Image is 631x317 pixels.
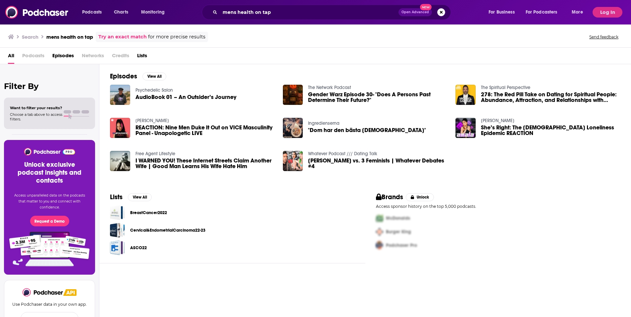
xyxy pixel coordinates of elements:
[141,8,165,17] span: Monitoring
[401,11,429,14] span: Open Advanced
[110,240,125,255] a: ASCO22
[22,50,44,64] span: Podcasts
[137,50,147,64] a: Lists
[587,34,620,40] button: Send feedback
[10,112,62,121] span: Choose a tab above to access filters.
[308,120,340,126] a: Ingredienserna
[130,244,147,251] a: ASCO22
[135,94,237,100] a: AudioBook 01 – An Outsider’s Journey
[135,151,175,157] a: Free Agent Lifestyle
[30,216,69,226] button: Request a Demo
[110,193,123,201] h2: Lists
[22,34,38,40] h3: Search
[481,85,530,90] a: The Spiritual Perspective
[46,34,93,40] h3: mens health on tap
[308,158,447,169] a: Michael Knowles vs. 3 Feminists | Whatever Debates #4
[136,7,173,18] button: open menu
[308,158,447,169] span: [PERSON_NAME] vs. 3 Feminists | Whatever Debates #4
[373,211,386,225] img: First Pro Logo
[308,127,426,133] a: "Dom har den bästa thaimaten"
[128,193,152,201] button: View All
[521,7,567,18] button: open menu
[135,158,275,169] a: I WARNED YOU! These Internet Streets Claim Another Wife | Good Man Learns His Wife Hate Him
[484,7,523,18] button: open menu
[373,225,386,239] img: Second Pro Logo
[5,6,69,19] img: Podchaser - Follow, Share and Rate Podcasts
[23,288,64,296] img: Podchaser - Follow, Share and Rate Podcasts
[455,85,476,105] img: 278: The Red Pill Take on Dating for Spiritual People: Abundance, Attraction, and Relationships w...
[4,81,95,91] h2: Filter By
[283,85,303,105] img: Gender Warz Episode 30- "Does A Persons Past Determine Their Future?"
[220,7,398,18] input: Search podcasts, credits, & more...
[110,205,125,220] a: BreastCancer2022
[110,193,152,201] a: ListsView All
[82,8,102,17] span: Podcasts
[110,85,130,105] img: AudioBook 01 – An Outsider’s Journey
[567,7,591,18] button: open menu
[112,50,129,64] span: Credits
[148,33,205,41] span: for more precise results
[283,118,303,138] img: "Dom har den bästa thaimaten"
[110,118,130,138] img: REACTION: Nine Men Duke It Out on VICE Masculinity Panel - Unapologetic LIVE
[24,148,76,156] img: Podchaser - Follow, Share and Rate Podcasts
[386,229,411,235] span: Burger King
[12,302,87,307] p: Use Podchaser data in your own app.
[12,193,87,210] p: Access unparalleled data on the podcasts that matter to you and connect with confidence.
[98,33,147,41] a: Try an exact match
[308,92,447,103] a: Gender Warz Episode 30- "Does A Persons Past Determine Their Future?"
[7,232,92,267] img: Pro Features
[593,7,622,18] button: Log In
[283,151,303,171] img: Michael Knowles vs. 3 Feminists | Whatever Debates #4
[308,127,426,133] span: "Dom har den bästa [DEMOGRAPHIC_DATA]"
[386,215,410,221] span: McDonalds
[308,85,351,90] a: The Network Podcast
[52,50,74,64] a: Episodes
[135,87,173,93] a: Psychedelic Salon
[376,193,403,201] h2: Brands
[376,204,621,209] p: Access sponsor history on the top 5,000 podcasts.
[208,5,457,20] div: Search podcasts, credits, & more...
[526,8,557,17] span: For Podcasters
[135,125,275,136] span: REACTION: Nine Men Duke It Out on VICE Masculinity Panel - Unapologetic LIVE
[82,50,104,64] span: Networks
[130,227,205,234] a: Cervical&EndometrialCarcinoma22-23
[110,151,130,171] img: I WARNED YOU! These Internet Streets Claim Another Wife | Good Man Learns His Wife Hate Him
[572,8,583,17] span: More
[12,161,87,185] h3: Unlock exclusive podcast insights and contacts
[135,118,169,123] a: Amala Ekpunobi
[386,243,417,248] span: Podchaser Pro
[110,72,137,80] h2: Episodes
[8,50,14,64] a: All
[481,92,620,103] a: 278: The Red Pill Take on Dating for Spiritual People: Abundance, Attraction, and Relationships w...
[110,223,125,238] a: Cervical&EndometrialCarcinoma22-23
[114,8,128,17] span: Charts
[481,125,620,136] span: She’s Right: The [DEMOGRAPHIC_DATA] Loneliness Epidemic REACTION
[373,239,386,252] img: Third Pro Logo
[481,125,620,136] a: She’s Right: The Male Loneliness Epidemic REACTION
[398,8,432,16] button: Open AdvancedNew
[63,289,77,296] img: Podchaser API banner
[142,72,166,80] button: View All
[455,118,476,138] img: She’s Right: The Male Loneliness Epidemic REACTION
[110,7,132,18] a: Charts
